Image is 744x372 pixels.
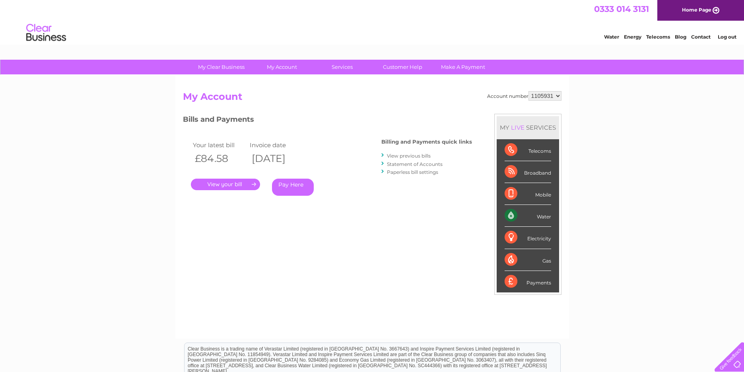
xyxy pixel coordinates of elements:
[191,150,248,167] th: £84.58
[185,4,560,39] div: Clear Business is a trading name of Verastar Limited (registered in [GEOGRAPHIC_DATA] No. 3667643...
[26,21,66,45] img: logo.png
[248,150,305,167] th: [DATE]
[487,91,561,101] div: Account number
[387,161,443,167] a: Statement of Accounts
[183,91,561,106] h2: My Account
[675,34,686,40] a: Blog
[505,139,551,161] div: Telecoms
[191,140,248,150] td: Your latest bill
[505,205,551,227] div: Water
[249,60,315,74] a: My Account
[718,34,736,40] a: Log out
[505,161,551,183] div: Broadband
[387,153,431,159] a: View previous bills
[505,249,551,271] div: Gas
[272,179,314,196] a: Pay Here
[370,60,435,74] a: Customer Help
[191,179,260,190] a: .
[497,116,559,139] div: MY SERVICES
[509,124,526,131] div: LIVE
[505,183,551,205] div: Mobile
[505,271,551,292] div: Payments
[604,34,619,40] a: Water
[309,60,375,74] a: Services
[646,34,670,40] a: Telecoms
[381,139,472,145] h4: Billing and Payments quick links
[505,227,551,249] div: Electricity
[183,114,472,128] h3: Bills and Payments
[248,140,305,150] td: Invoice date
[624,34,641,40] a: Energy
[594,4,649,14] a: 0333 014 3131
[430,60,496,74] a: Make A Payment
[188,60,254,74] a: My Clear Business
[387,169,438,175] a: Paperless bill settings
[691,34,711,40] a: Contact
